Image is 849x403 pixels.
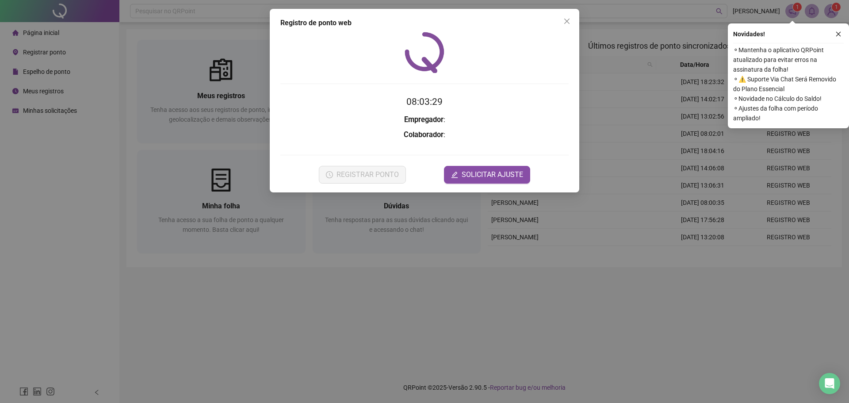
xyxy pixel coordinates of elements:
[280,18,569,28] div: Registro de ponto web
[835,31,841,37] span: close
[404,130,444,139] strong: Colaborador
[733,104,844,123] span: ⚬ Ajustes da folha com período ampliado!
[406,96,443,107] time: 08:03:29
[563,18,570,25] span: close
[733,45,844,74] span: ⚬ Mantenha o aplicativo QRPoint atualizado para evitar erros na assinatura da folha!
[280,114,569,126] h3: :
[733,29,765,39] span: Novidades !
[280,129,569,141] h3: :
[462,169,523,180] span: SOLICITAR AJUSTE
[444,166,530,184] button: editSOLICITAR AJUSTE
[405,32,444,73] img: QRPoint
[319,166,406,184] button: REGISTRAR PONTO
[733,74,844,94] span: ⚬ ⚠️ Suporte Via Chat Será Removido do Plano Essencial
[404,115,444,124] strong: Empregador
[451,171,458,178] span: edit
[560,14,574,28] button: Close
[733,94,844,104] span: ⚬ Novidade no Cálculo do Saldo!
[819,373,840,394] div: Open Intercom Messenger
